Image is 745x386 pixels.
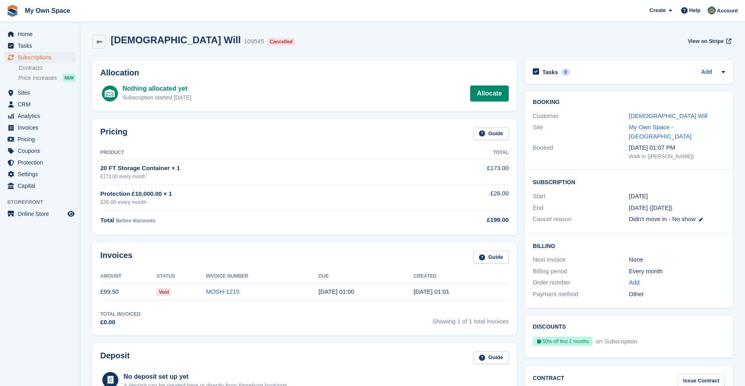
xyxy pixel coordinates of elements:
span: [DATE] ([DATE]) [629,204,673,211]
a: menu [4,110,76,122]
span: Invoices [18,122,66,133]
div: Subscription started [DATE] [122,93,191,102]
div: £199.00 [421,215,509,225]
div: Site [533,123,629,141]
span: Account [717,7,738,15]
a: View on Stripe [684,35,733,48]
time: 2025-10-01 00:01:10 UTC [414,288,449,295]
div: Nothing allocated yet [122,84,191,93]
div: £0.00 [100,318,140,327]
a: menu [4,157,76,168]
a: [DEMOGRAPHIC_DATA] Will [629,112,708,119]
img: Lucy Parry [708,6,716,14]
span: Home [18,28,66,40]
div: Every month [629,267,725,276]
a: Add [701,68,712,77]
td: £99.50 [100,283,156,301]
a: Allocate [470,85,509,102]
span: Analytics [18,110,66,122]
span: Protection [18,157,66,168]
div: NEW [63,74,76,82]
div: End [533,203,629,213]
h2: Invoices [100,251,132,264]
div: Start [533,192,629,201]
span: Total [100,217,114,223]
span: View on Stripe [688,37,723,45]
th: Invoice Number [206,270,319,283]
img: stora-icon-8386f47178a22dfd0bd8f6a31ec36ba5ce8667c1dd55bd0f319d3a0aa187defe.svg [6,5,18,17]
a: My Own Space - [GEOGRAPHIC_DATA] [629,124,692,140]
span: CRM [18,99,66,110]
div: Protection £10,000.00 × 1 [100,189,421,199]
a: Price increases NEW [18,73,76,82]
th: Amount [100,270,156,283]
span: Storefront [7,198,80,206]
div: Billing period [533,267,629,276]
th: Status [156,270,206,283]
span: Online Store [18,208,66,219]
div: 50% off first 2 months [533,337,593,346]
th: Total [421,146,509,159]
a: menu [4,122,76,133]
h2: Pricing [100,127,128,140]
span: Settings [18,169,66,180]
div: 20 FT Storage Container × 1 [100,164,421,173]
h2: Discounts [533,324,725,330]
a: menu [4,180,76,191]
div: Cancelled [267,38,295,46]
h2: Tasks [542,69,558,76]
a: menu [4,145,76,156]
div: 109545 [244,37,264,46]
div: Next invoice [533,255,629,264]
span: Tasks [18,40,66,51]
div: £26.00 every month [100,198,421,206]
h2: Allocation [100,68,509,77]
span: Didn't move in - No show [629,215,696,222]
td: £173.00 [421,159,509,185]
div: Booked [533,143,629,160]
a: My Own Space [22,4,73,17]
a: menu [4,87,76,98]
a: Guide [473,127,509,140]
span: Sites [18,87,66,98]
span: Pricing [18,134,66,145]
div: Payment method [533,290,629,299]
time: 2025-10-01 00:00:00 UTC [629,192,648,201]
th: Created [414,270,509,283]
div: Cancel reason [533,215,629,224]
a: menu [4,208,76,219]
div: Order number [533,278,629,287]
span: Before discounts [116,218,155,223]
span: Coupons [18,145,66,156]
span: Price increases [18,74,57,82]
div: Other [629,290,725,299]
h2: [DEMOGRAPHIC_DATA] Will [111,35,241,45]
a: menu [4,28,76,40]
div: No deposit set up yet [124,372,289,382]
span: Capital [18,180,66,191]
a: menu [4,52,76,63]
div: [DATE] 01:07 PM [629,143,725,152]
th: Due [319,270,414,283]
div: Walk-in ([PERSON_NAME]) [629,152,725,160]
a: menu [4,169,76,180]
div: Customer [533,112,629,121]
a: menu [4,99,76,110]
a: menu [4,134,76,145]
div: 0 [561,69,570,76]
time: 2025-10-02 00:00:00 UTC [319,288,354,295]
div: Total Invoiced [100,311,140,318]
td: £26.00 [421,185,509,211]
span: Void [156,288,171,296]
a: Preview store [66,209,76,219]
a: Add [629,278,640,287]
span: Showing 1 of 1 total invoices [432,311,509,327]
div: None [629,255,725,264]
a: Contracts [18,64,76,72]
div: £173.00 every month [100,173,421,180]
h2: Deposit [100,351,130,364]
h2: Booking [533,99,725,106]
span: on Subscription [594,338,637,345]
a: Guide [473,251,509,264]
span: Subscriptions [18,52,66,63]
